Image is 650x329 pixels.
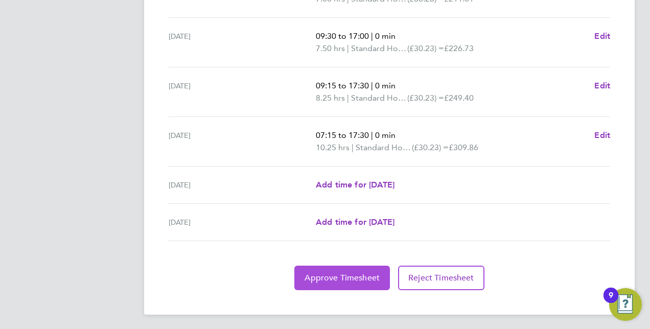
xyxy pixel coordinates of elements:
[169,129,316,154] div: [DATE]
[609,288,642,321] button: Open Resource Center, 9 new notifications
[594,81,610,90] span: Edit
[316,43,345,53] span: 7.50 hrs
[352,143,354,152] span: |
[316,93,345,103] span: 8.25 hrs
[316,143,350,152] span: 10.25 hrs
[316,180,394,190] span: Add time for [DATE]
[169,179,316,191] div: [DATE]
[316,216,394,228] a: Add time for [DATE]
[444,43,474,53] span: £226.73
[169,216,316,228] div: [DATE]
[294,266,390,290] button: Approve Timesheet
[375,130,396,140] span: 0 min
[371,130,373,140] span: |
[347,93,349,103] span: |
[375,31,396,41] span: 0 min
[351,92,407,104] span: Standard Hourly
[316,217,394,227] span: Add time for [DATE]
[594,80,610,92] a: Edit
[594,130,610,140] span: Edit
[594,129,610,142] a: Edit
[375,81,396,90] span: 0 min
[594,31,610,41] span: Edit
[305,273,380,283] span: Approve Timesheet
[449,143,478,152] span: £309.86
[412,143,449,152] span: (£30.23) =
[351,42,407,55] span: Standard Hourly
[316,130,369,140] span: 07:15 to 17:30
[347,43,349,53] span: |
[371,31,373,41] span: |
[444,93,474,103] span: £249.40
[407,93,444,103] span: (£30.23) =
[356,142,412,154] span: Standard Hourly
[316,179,394,191] a: Add time for [DATE]
[169,80,316,104] div: [DATE]
[316,81,369,90] span: 09:15 to 17:30
[316,31,369,41] span: 09:30 to 17:00
[398,266,484,290] button: Reject Timesheet
[407,43,444,53] span: (£30.23) =
[609,295,613,309] div: 9
[169,30,316,55] div: [DATE]
[594,30,610,42] a: Edit
[408,273,474,283] span: Reject Timesheet
[371,81,373,90] span: |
